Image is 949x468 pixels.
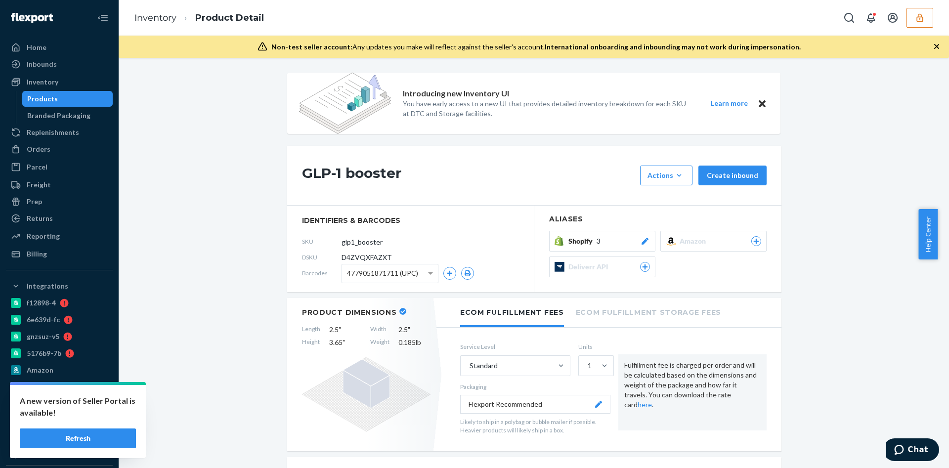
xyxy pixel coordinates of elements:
[329,325,361,335] span: 2.5
[549,231,655,252] button: Shopify3
[6,312,113,328] a: 6e639d-fc
[370,325,389,335] span: Width
[861,8,881,28] button: Open notifications
[6,429,113,445] a: [PERSON_NAME]
[469,361,470,371] input: Standard
[27,43,46,52] div: Home
[134,12,176,23] a: Inventory
[271,43,352,51] span: Non-test seller account:
[756,97,769,110] button: Close
[27,348,61,358] div: 5176b9-7b
[886,438,939,463] iframe: Opens a widget where you can chat to one of our agents
[568,236,597,246] span: Shopify
[27,180,51,190] div: Freight
[680,236,710,246] span: Amazon
[403,88,509,99] p: Introducing new Inventory UI
[27,315,60,325] div: 6e639d-fc
[549,256,655,277] button: Deliverr API
[6,345,113,361] a: 5176b9-7b
[22,91,113,107] a: Products
[343,338,345,346] span: "
[93,8,113,28] button: Close Navigation
[127,3,272,33] ol: breadcrumbs
[20,395,136,419] p: A new version of Seller Portal is available!
[302,237,342,246] span: SKU
[27,332,59,341] div: gnzsuz-v5
[640,166,692,185] button: Actions
[6,141,113,157] a: Orders
[6,40,113,55] a: Home
[587,361,588,371] input: 1
[302,253,342,261] span: DSKU
[302,166,635,185] h1: GLP-1 booster
[27,162,47,172] div: Parcel
[578,342,610,351] label: Units
[460,395,610,414] button: Flexport Recommended
[302,269,342,277] span: Barcodes
[549,215,767,223] h2: Aliases
[271,42,801,52] div: Any updates you make will reflect against the seller's account.
[27,77,58,87] div: Inventory
[22,108,113,124] a: Branded Packaging
[408,325,410,334] span: "
[6,56,113,72] a: Inbounds
[6,125,113,140] a: Replenishments
[370,338,389,347] span: Weight
[597,236,601,246] span: 3
[27,144,50,154] div: Orders
[27,298,56,308] div: f12898-4
[6,295,113,311] a: f12898-4
[698,166,767,185] button: Create inbound
[618,354,767,430] div: Fulfillment fee is charged per order and will be calculated based on the dimensions and weight of...
[27,231,60,241] div: Reporting
[460,383,610,391] p: Packaging
[347,265,418,282] span: 4779051871711 (UPC)
[660,231,767,252] button: Amazon
[27,111,90,121] div: Branded Packaging
[6,362,113,378] a: Amazon
[27,59,57,69] div: Inbounds
[27,365,53,375] div: Amazon
[20,428,136,448] button: Refresh
[6,246,113,262] a: Billing
[302,338,320,347] span: Height
[545,43,801,51] span: International onboarding and inbounding may not work during impersonation.
[27,94,58,104] div: Products
[883,8,903,28] button: Open account menu
[398,338,431,347] span: 0.185 lb
[299,73,391,134] img: new-reports-banner-icon.82668bd98b6a51aee86340f2a7b77ae3.png
[6,228,113,244] a: Reporting
[302,325,320,335] span: Length
[918,209,938,259] button: Help Center
[704,97,754,110] button: Learn more
[339,325,341,334] span: "
[27,249,47,259] div: Billing
[638,400,652,409] a: here
[6,211,113,226] a: Returns
[195,12,264,23] a: Product Detail
[6,449,113,461] a: Add Integration
[329,338,361,347] span: 3.65
[342,253,392,262] span: D4ZVQXFAZXT
[11,13,53,23] img: Flexport logo
[398,325,431,335] span: 2.5
[403,99,692,119] p: You have early access to a new UI that provides detailed inventory breakdown for each SKU at DTC ...
[6,194,113,210] a: Prep
[6,396,113,412] a: pulsetto
[568,262,612,272] span: Deliverr API
[6,379,113,395] a: Deliverr API
[460,342,570,351] label: Service Level
[6,74,113,90] a: Inventory
[302,308,397,317] h2: Product Dimensions
[6,177,113,193] a: Freight
[588,361,592,371] div: 1
[839,8,859,28] button: Open Search Box
[27,128,79,137] div: Replenishments
[27,197,42,207] div: Prep
[6,159,113,175] a: Parcel
[460,298,564,327] li: Ecom Fulfillment Fees
[302,215,519,225] span: identifiers & barcodes
[576,298,721,325] li: Ecom Fulfillment Storage Fees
